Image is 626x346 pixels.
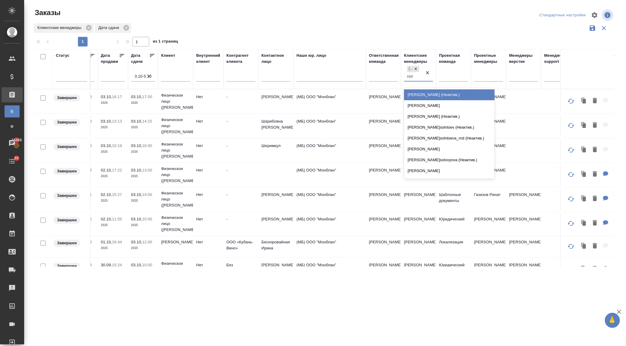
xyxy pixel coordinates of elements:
[401,213,436,234] td: [PERSON_NAME]
[474,53,503,65] div: Проектные менеджеры
[5,105,20,117] a: В
[161,166,190,184] p: Физическое лицо ([PERSON_NAME])
[142,143,152,148] p: 16:00
[196,118,220,124] p: Нет
[8,123,17,130] span: Ф
[258,140,294,161] td: Шеримкул
[53,216,87,224] div: Выставляет КМ при направлении счета или после выполнения всех работ/сдачи заказа клиенту. Окончат...
[101,263,112,267] p: 30.09,
[578,263,590,275] button: Клонировать
[131,149,155,155] p: 2025
[564,216,578,231] button: Обновить
[112,168,122,172] p: 17:22
[101,198,125,204] p: 2025
[53,192,87,200] div: Выставляет КМ при направлении счета или после выполнения всех работ/сдачи заказа клиенту. Окончат...
[11,155,22,161] span: 80
[161,141,190,159] p: Физическое лицо ([PERSON_NAME])
[578,144,590,156] button: Клонировать
[131,173,155,179] p: 2025
[101,245,125,251] p: 2025
[5,120,20,133] a: Ф
[366,164,401,185] td: [PERSON_NAME]
[366,115,401,136] td: [PERSON_NAME]
[161,190,190,208] p: Физическое лицо ([PERSON_NAME])
[57,217,77,223] p: Завершен
[564,143,578,157] button: Обновить
[401,236,436,257] td: [PERSON_NAME]
[226,167,255,173] p: -
[587,22,598,34] button: Сохранить фильтры
[53,167,87,175] div: Выставляет КМ при направлении счета или после выполнения всех работ/сдачи заказа клиенту. Окончат...
[404,155,495,165] div: [PERSON_NAME]solovyova (Неактив.)
[590,144,600,156] button: Удалить
[142,240,152,244] p: 12:00
[509,262,538,268] p: [PERSON_NAME]
[112,217,122,221] p: 11:55
[366,259,401,280] td: [PERSON_NAME]
[196,94,220,100] p: Нет
[112,119,122,123] p: 13:13
[101,143,112,148] p: 03.10,
[101,240,112,244] p: 01.10,
[101,119,112,123] p: 03.10,
[564,94,578,108] button: Обновить
[404,89,495,100] div: [PERSON_NAME] (Неактив.)
[587,8,602,22] span: Настроить таблицу
[34,23,94,33] div: Клиентские менеджеры
[602,9,615,21] span: Посмотреть информацию
[226,143,255,149] p: -
[366,140,401,161] td: [PERSON_NAME]
[53,239,87,247] div: Выставляет КМ при направлении счета или после выполнения всех работ/сдачи заказа клиенту. Окончат...
[294,259,366,280] td: (МБ) ООО "Монблан"
[112,192,122,197] p: 15:27
[564,192,578,206] button: Обновить
[101,192,112,197] p: 02.10,
[112,240,122,244] p: 16:44
[196,167,220,173] p: Нет
[112,143,122,148] p: 10:19
[226,262,255,274] p: Без наименования
[101,95,112,99] p: 03.10,
[161,117,190,135] p: Физическое лицо ([PERSON_NAME])
[605,313,620,328] button: 🙏
[57,144,77,150] p: Завершен
[101,53,119,65] div: Дата продажи
[401,164,436,185] td: [PERSON_NAME]
[294,236,366,257] td: (МБ) ООО "Монблан"
[57,263,77,269] p: Завершен
[404,111,495,122] div: [PERSON_NAME] (Неактив.)
[101,149,125,155] p: 2025
[590,240,600,252] button: Удалить
[112,95,122,99] p: 16:17
[294,115,366,136] td: (МБ) ООО "Монблан"
[578,168,590,181] button: Клонировать
[161,53,175,59] div: Клиент
[196,192,220,198] p: Нет
[226,94,255,100] p: -
[161,92,190,111] p: Физическое лицо ([PERSON_NAME])
[131,222,155,228] p: 2025
[509,53,538,65] div: Менеджеры верстки
[131,53,149,65] div: Дата сдачи
[590,263,600,275] button: Удалить
[53,262,87,270] div: Выставляет КМ при направлении счета или после выполнения всех работ/сдачи заказа клиенту. Окончат...
[578,217,590,229] button: Клонировать
[401,91,436,112] td: [PERSON_NAME]
[564,118,578,133] button: Обновить
[564,167,578,182] button: Обновить
[226,216,255,222] p: -
[57,95,77,101] p: Завершен
[131,263,142,267] p: 03.10,
[404,144,495,155] div: [PERSON_NAME]
[294,164,366,185] td: (МБ) ООО "Монблан"
[56,53,69,59] div: Статус
[471,189,506,210] td: Газизов Ринат
[258,213,294,234] td: [PERSON_NAME]
[142,192,152,197] p: 14:00
[226,239,255,251] p: ООО «Кубань-Вино»
[369,53,399,65] div: Ответственная команда
[538,11,587,20] div: split button
[226,192,255,198] p: -
[53,118,87,127] div: Выставляет КМ при направлении счета или после выполнения всех работ/сдачи заказа клиенту. Окончат...
[401,115,436,136] td: [PERSON_NAME]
